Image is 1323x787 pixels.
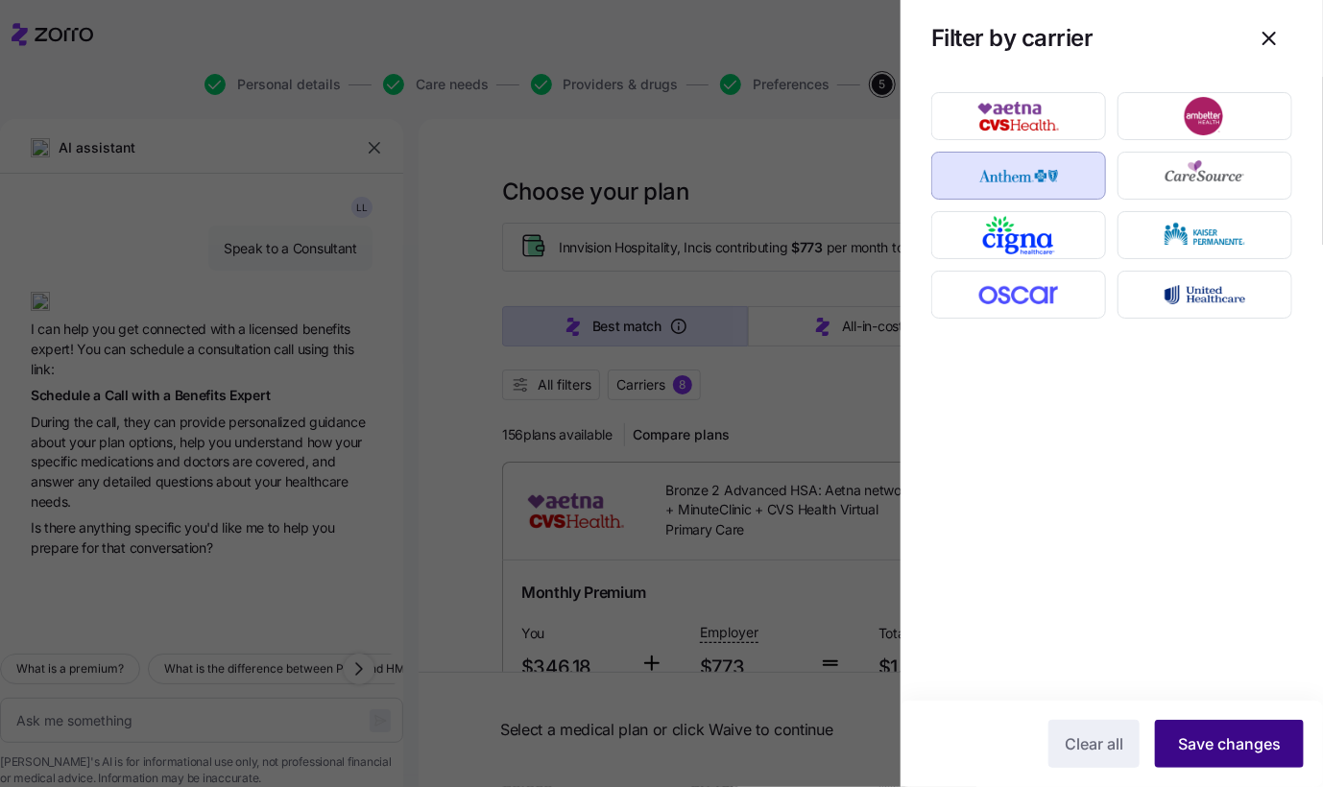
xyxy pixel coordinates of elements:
[1135,275,1276,314] img: UnitedHealthcare
[1135,97,1276,135] img: Ambetter
[931,23,1231,53] h1: Filter by carrier
[1155,720,1304,768] button: Save changes
[949,216,1090,254] img: Cigna Healthcare
[949,97,1090,135] img: Aetna CVS Health
[949,275,1090,314] img: Oscar
[1135,156,1276,195] img: CareSource
[949,156,1090,195] img: Anthem
[1065,732,1123,755] span: Clear all
[1178,732,1281,755] span: Save changes
[1135,216,1276,254] img: Kaiser Permanente
[1048,720,1140,768] button: Clear all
